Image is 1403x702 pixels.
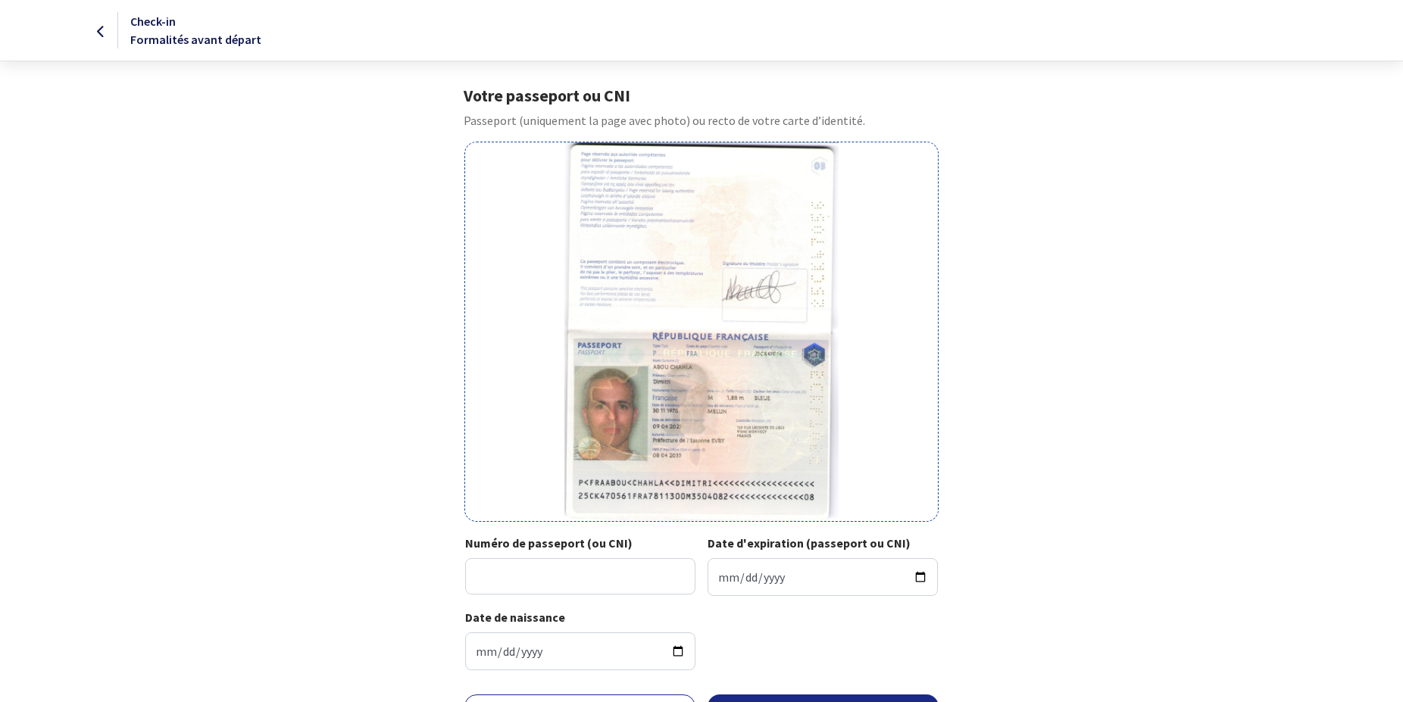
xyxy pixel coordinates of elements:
strong: Date de naissance [465,610,565,625]
img: abou-chahla-dimitri.jpg [564,142,839,521]
span: Check-in Formalités avant départ [130,14,261,47]
p: Passeport (uniquement la page avec photo) ou recto de votre carte d’identité. [464,111,939,129]
h1: Votre passeport ou CNI [464,86,939,105]
strong: Numéro de passeport (ou CNI) [465,535,633,551]
strong: Date d'expiration (passeport ou CNI) [708,535,911,551]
